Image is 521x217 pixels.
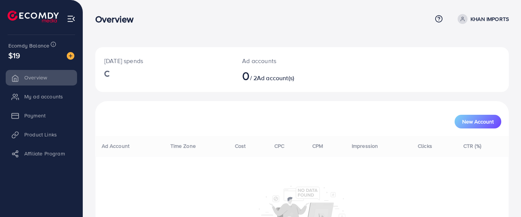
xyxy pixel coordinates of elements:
a: KHAN IMPORTS [455,14,509,24]
span: 0 [242,67,250,84]
img: image [67,52,74,60]
span: Ecomdy Balance [8,42,49,49]
span: Ad account(s) [257,74,294,82]
span: $19 [8,50,20,61]
h2: / 2 [242,68,327,83]
p: [DATE] spends [104,56,224,65]
button: New Account [455,115,501,128]
img: logo [8,11,59,22]
img: menu [67,14,76,23]
span: New Account [462,119,494,124]
p: Ad accounts [242,56,327,65]
p: KHAN IMPORTS [471,14,509,24]
h3: Overview [95,14,140,25]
